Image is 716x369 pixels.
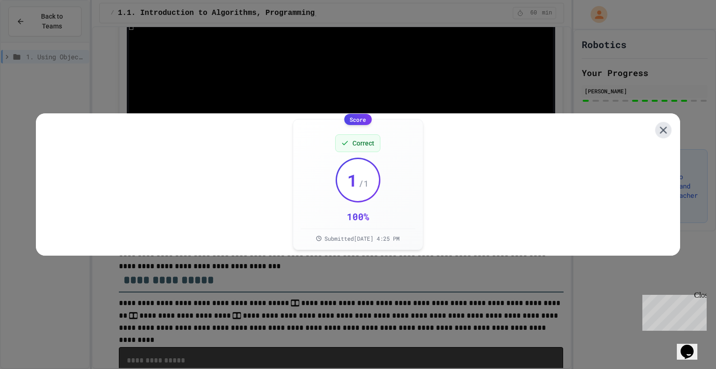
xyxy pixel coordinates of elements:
[4,4,64,59] div: Chat with us now!Close
[347,210,369,223] div: 100 %
[352,139,374,148] span: Correct
[324,235,399,242] span: Submitted [DATE] 4:25 PM
[344,114,372,125] div: Score
[677,332,707,360] iframe: chat widget
[639,291,707,331] iframe: chat widget
[358,177,369,190] span: / 1
[347,171,358,189] span: 1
